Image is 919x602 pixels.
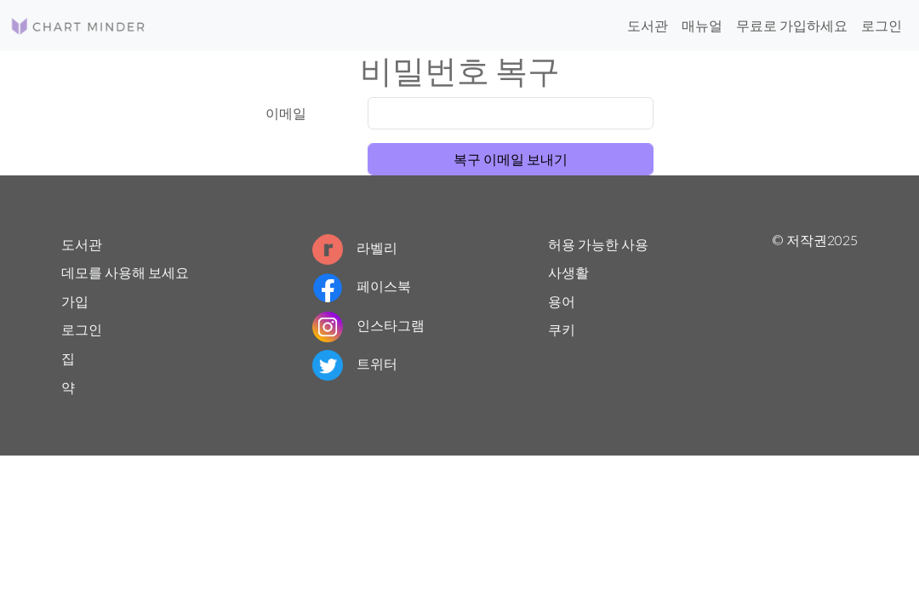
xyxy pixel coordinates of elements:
a: 로그인 [854,9,909,43]
a: 인스타그램 [312,317,425,333]
p: © 저작권 2025 [772,230,858,402]
a: 도서관 [620,9,675,43]
a: 집 [61,350,75,366]
img: Ravelry 로고 [312,234,343,265]
a: 매뉴얼 [675,9,729,43]
label: 이메일 [255,97,357,129]
a: 데모를 사용해 보세요 [61,264,189,280]
img: 페이스북 로고 [312,272,343,303]
a: 가입 [61,293,88,309]
a: 용어 [548,293,575,309]
img: 트위터 로고 [312,350,343,381]
a: 쿠키 [548,321,575,337]
a: 페이스북 [312,278,411,294]
a: 허용 가능한 사용 [548,236,648,252]
a: 약 [61,379,75,395]
a: 로그인 [61,321,102,337]
a: 무료로 가입하세요 [729,9,854,43]
img: 로고 [10,16,146,37]
img: 인스타그램 로고 [312,312,343,342]
a: 라벨리 [312,239,397,255]
h1: 비밀번호 복구 [51,51,868,90]
a: 트위터 [312,355,397,371]
a: 도서관 [61,236,102,252]
button: 복구 이메일 보내기 [368,143,654,175]
a: 사생활 [548,264,589,280]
